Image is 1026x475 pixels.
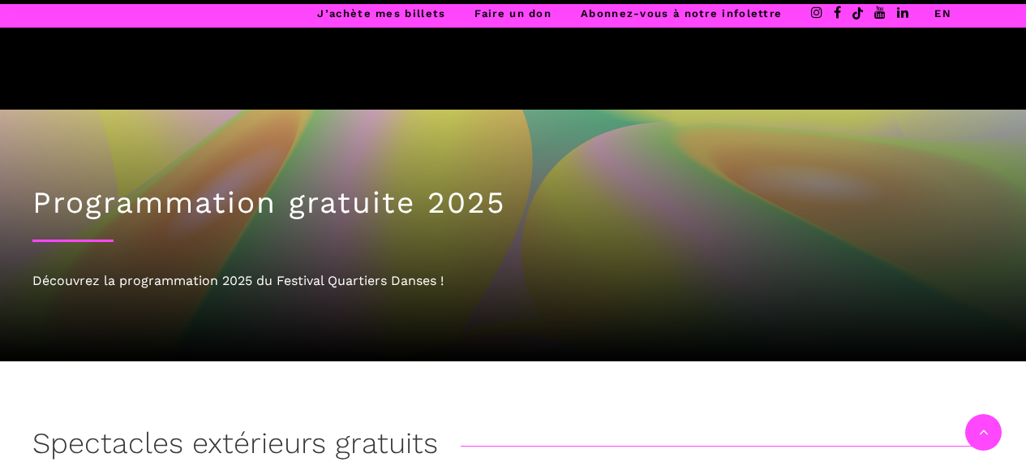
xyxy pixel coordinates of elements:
[934,7,951,19] a: EN
[32,426,438,467] h3: Spectacles extérieurs gratuits
[317,7,445,19] a: J’achète mes billets
[474,7,552,19] a: Faire un don
[32,185,994,221] h1: Programmation gratuite 2025
[581,7,782,19] a: Abonnez-vous à notre infolettre
[32,270,994,291] div: Découvrez la programmation 2025 du Festival Quartiers Danses !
